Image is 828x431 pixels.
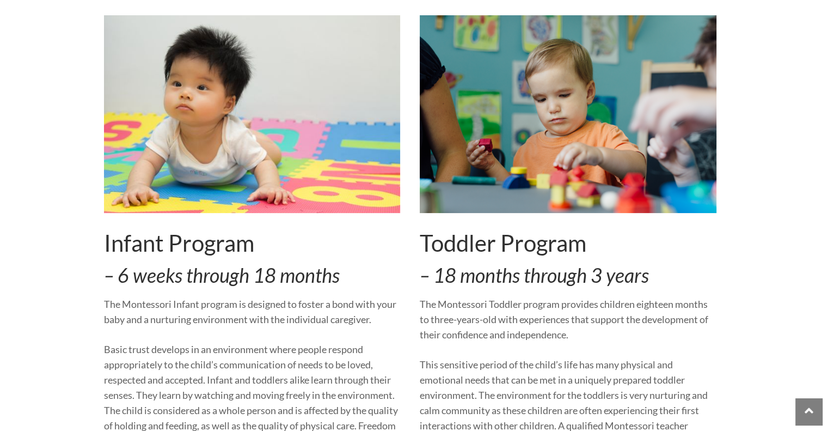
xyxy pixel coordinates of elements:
[104,229,401,257] h2: Infant Program
[420,263,649,287] em: – 18 months through 3 years
[420,229,716,257] h2: Toddler Program
[420,296,716,342] p: The Montessori Toddler program provides children eighteen months to three-years-old with experien...
[104,263,340,287] em: – 6 weeks through 18 months
[104,296,401,327] p: The Montessori Infant program is designed to foster a bond with your baby and a nurturing environ...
